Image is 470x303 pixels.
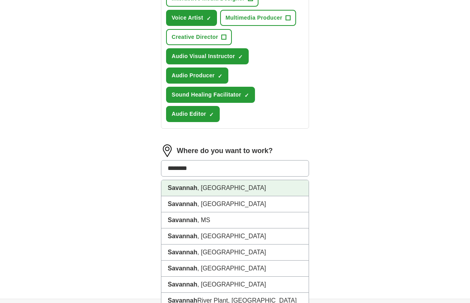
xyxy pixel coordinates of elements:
button: Audio Producer✓ [166,68,228,84]
span: ✓ [206,15,211,22]
li: , [GEOGRAPHIC_DATA] [161,196,309,212]
strong: Savannah [168,233,197,239]
span: Multimedia Producer [226,14,282,22]
button: Voice Artist✓ [166,10,217,26]
li: , [GEOGRAPHIC_DATA] [161,261,309,277]
button: Multimedia Producer [220,10,296,26]
strong: Savannah [168,281,197,288]
li: , [GEOGRAPHIC_DATA] [161,277,309,293]
strong: Savannah [168,201,197,207]
li: , MS [161,212,309,228]
li: , [GEOGRAPHIC_DATA] [161,180,309,196]
span: Voice Artist [172,14,203,22]
li: , [GEOGRAPHIC_DATA] [161,245,309,261]
span: Audio Visual Instructor [172,52,235,60]
strong: Savannah [168,265,197,272]
button: Audio Visual Instructor✓ [166,48,249,64]
button: Creative Director [166,29,232,45]
span: Sound Healing Facilitator [172,91,241,99]
strong: Savannah [168,217,197,223]
span: Creative Director [172,33,218,41]
span: Audio Editor [172,110,206,118]
label: Where do you want to work? [177,146,273,156]
img: location.png [161,144,174,157]
button: Audio Editor✓ [166,106,220,122]
span: ✓ [218,73,222,79]
strong: Savannah [168,184,197,191]
span: ✓ [244,92,249,99]
span: ✓ [209,111,214,118]
span: ✓ [238,54,243,60]
button: Sound Healing Facilitator✓ [166,87,255,103]
li: , [GEOGRAPHIC_DATA] [161,228,309,245]
strong: Savannah [168,249,197,256]
span: Audio Producer [172,71,215,80]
